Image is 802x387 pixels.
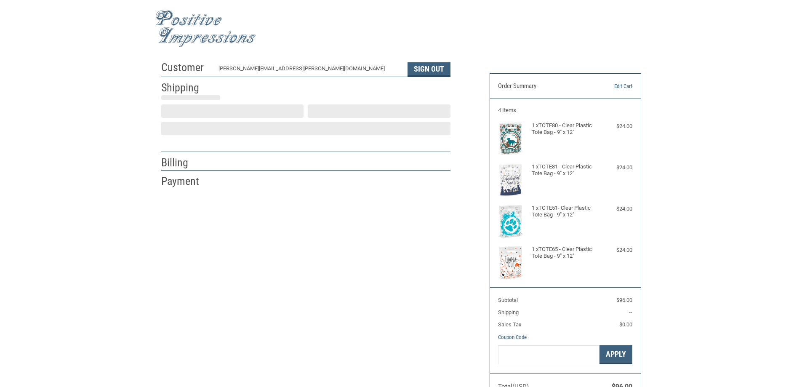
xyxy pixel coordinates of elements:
h2: Payment [161,174,210,188]
h4: 1 x TOTE80 - Clear Plastic Tote Bag - 9" x 12" [532,122,597,136]
span: Shipping [498,309,519,315]
div: $24.00 [599,205,632,213]
span: Subtotal [498,297,518,303]
button: Apply [600,345,632,364]
h2: Shipping [161,81,210,95]
button: Sign Out [408,62,450,77]
img: Positive Impressions [155,10,256,47]
span: $96.00 [616,297,632,303]
a: Coupon Code [498,334,527,340]
div: $24.00 [599,163,632,172]
span: Sales Tax [498,321,521,328]
div: $24.00 [599,246,632,254]
h2: Billing [161,156,210,170]
h3: 4 Items [498,107,632,114]
h4: 1 x TOTE65 - Clear Plastic Tote Bag - 9" x 12" [532,246,597,260]
input: Gift Certificate or Coupon Code [498,345,600,364]
h3: Order Summary [498,82,589,91]
div: [PERSON_NAME][EMAIL_ADDRESS][PERSON_NAME][DOMAIN_NAME] [218,64,399,77]
h2: Customer [161,61,210,75]
span: -- [629,309,632,315]
h4: 1 x TOTE81 - Clear Plastic Tote Bag - 9" x 12" [532,163,597,177]
span: $0.00 [619,321,632,328]
h4: 1 x TOTE51- Clear Plastic Tote Bag - 9" x 12" [532,205,597,219]
div: $24.00 [599,122,632,131]
a: Edit Cart [589,82,632,91]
